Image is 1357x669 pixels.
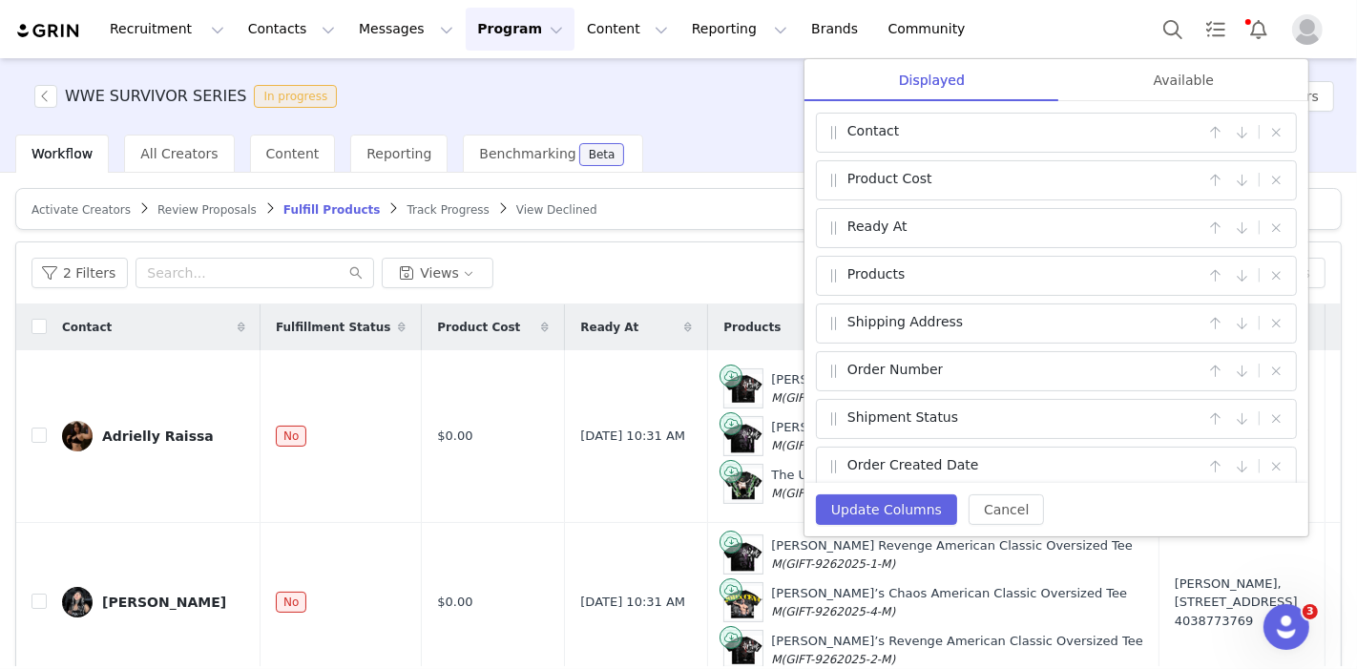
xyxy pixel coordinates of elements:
[65,85,246,108] h3: WWE SURVIVOR SERIES
[437,427,472,446] span: $0.00
[680,8,799,51] button: Reporting
[589,149,616,160] div: Beta
[771,632,1142,669] div: [PERSON_NAME]’s Revenge American Classic Oversized Tee
[62,587,245,617] a: [PERSON_NAME]
[782,653,896,666] span: (GIFT-9262025-2-M)
[366,146,431,161] span: Reporting
[877,8,986,51] a: Community
[479,146,575,161] span: Benchmarking
[771,391,781,405] span: M
[31,146,93,161] span: Workflow
[466,8,574,51] button: Program
[34,85,344,108] span: [object Object]
[31,258,128,288] button: 2 Filters
[347,8,465,51] button: Messages
[1257,169,1262,192] span: |
[237,8,346,51] button: Contacts
[102,429,214,444] div: Adrielly Raissa
[771,605,781,618] span: M
[276,426,306,447] span: No
[1292,14,1323,45] img: placeholder-profile.jpg
[140,146,218,161] span: All Creators
[771,370,1142,408] div: [PERSON_NAME]’s Revenge American Classic Oversized Tee
[723,319,781,336] span: Products
[580,427,685,446] span: [DATE] 10:31 AM
[62,421,93,451] img: be47a845-356a-469b-a51d-fd8cf69d6160.jpg
[782,391,896,405] span: (GIFT-9262025-2-M)
[382,258,493,288] button: Views
[771,418,1133,455] div: [PERSON_NAME] Revenge American Classic Oversized Tee
[847,264,905,287] span: Products
[580,593,685,612] span: [DATE] 10:31 AM
[771,653,781,666] span: M
[724,374,762,404] img: Product Image
[847,408,958,430] span: Shipment Status
[1257,264,1262,287] span: |
[782,487,896,500] span: (GIFT-9262025-3-M)
[771,487,781,500] span: M
[1257,360,1262,383] span: |
[782,439,896,452] span: (GIFT-9262025-1-M)
[349,266,363,280] i: icon: search
[1281,14,1342,45] button: Profile
[437,319,520,336] span: Product Cost
[283,203,381,217] span: Fulfill Products
[136,258,374,288] input: Search...
[1257,217,1262,240] span: |
[771,439,781,452] span: M
[771,466,1116,503] div: The Ultimate Underdog American Classic Oversized Tee
[516,203,597,217] span: View Declined
[847,455,979,478] span: Order Created Date
[580,319,638,336] span: Ready At
[724,636,762,665] img: Product Image
[1257,408,1262,430] span: |
[847,312,963,335] span: Shipping Address
[1303,604,1318,619] span: 3
[771,557,781,571] span: M
[266,146,320,161] span: Content
[254,85,337,108] span: In progress
[816,494,957,525] button: Update Columns
[724,537,762,573] img: Product Image
[102,595,226,610] div: [PERSON_NAME]
[98,8,236,51] button: Recruitment
[782,605,896,618] span: (GIFT-9262025-4-M)
[1257,312,1262,335] span: |
[407,203,489,217] span: Track Progress
[276,319,390,336] span: Fulfillment Status
[724,586,762,619] img: Product Image
[847,217,908,240] span: Ready At
[1238,8,1280,51] button: Notifications
[847,169,932,192] span: Product Cost
[157,203,257,217] span: Review Proposals
[969,494,1044,525] button: Cancel
[437,593,472,612] span: $0.00
[771,536,1133,574] div: [PERSON_NAME] Revenge American Classic Oversized Tee
[724,469,762,500] img: Product Image
[276,592,306,613] span: No
[62,319,112,336] span: Contact
[62,587,93,617] img: 9ff3dc06-affc-455c-8f4a-fe93abcd2a1a.jpg
[1257,455,1262,478] span: |
[1175,575,1309,631] div: [PERSON_NAME], [STREET_ADDRESS]
[15,22,82,40] img: grin logo
[1175,612,1309,631] div: 4038773769
[575,8,679,51] button: Content
[1152,8,1194,51] button: Search
[1263,604,1309,650] iframe: Intercom live chat
[782,557,896,571] span: (GIFT-9262025-1-M)
[31,203,131,217] span: Activate Creators
[724,419,762,454] img: Product Image
[1195,8,1237,51] a: Tasks
[847,360,943,383] span: Order Number
[771,584,1127,621] div: [PERSON_NAME]’s Chaos American Classic Oversized Tee
[800,8,875,51] a: Brands
[62,421,245,451] a: Adrielly Raissa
